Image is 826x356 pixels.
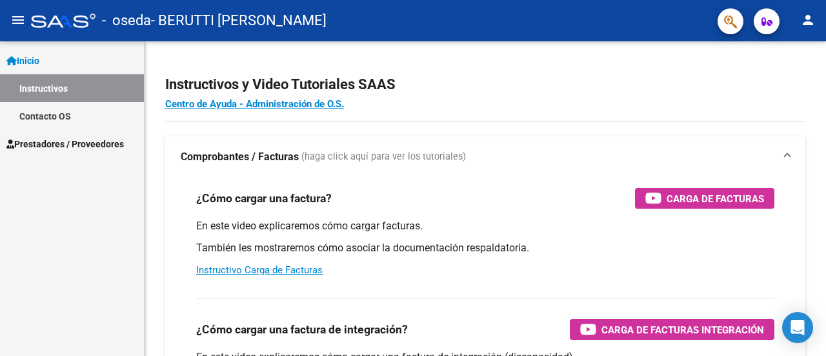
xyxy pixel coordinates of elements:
[196,189,332,207] h3: ¿Cómo cargar una factura?
[196,320,408,339] h3: ¿Cómo cargar una factura de integración?
[601,322,764,338] span: Carga de Facturas Integración
[196,219,774,233] p: En este video explicaremos cómo cargar facturas.
[165,72,805,97] h2: Instructivos y Video Tutoriales SAAS
[667,191,764,207] span: Carga de Facturas
[301,150,466,164] span: (haga click aquí para ver los tutoriales)
[782,312,813,343] div: Open Intercom Messenger
[570,319,774,340] button: Carga de Facturas Integración
[196,264,323,276] a: Instructivo Carga de Facturas
[102,6,151,35] span: - oseda
[635,188,774,209] button: Carga de Facturas
[165,98,344,110] a: Centro de Ayuda - Administración de O.S.
[800,12,816,28] mat-icon: person
[10,12,26,28] mat-icon: menu
[6,137,124,151] span: Prestadores / Proveedores
[151,6,327,35] span: - BERUTTI [PERSON_NAME]
[165,136,805,178] mat-expansion-panel-header: Comprobantes / Facturas (haga click aquí para ver los tutoriales)
[181,150,299,164] strong: Comprobantes / Facturas
[196,241,774,255] p: También les mostraremos cómo asociar la documentación respaldatoria.
[6,54,39,68] span: Inicio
